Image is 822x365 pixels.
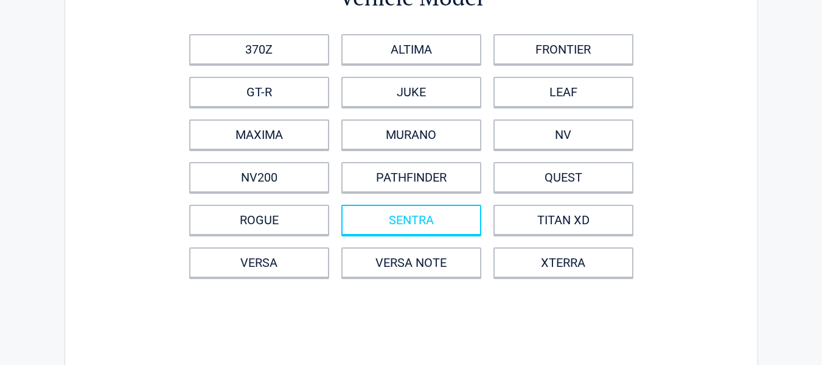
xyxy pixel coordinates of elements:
a: 370Z [189,34,329,65]
a: SENTRA [341,205,481,235]
a: LEAF [493,77,633,107]
a: NV [493,119,633,150]
a: TITAN XD [493,205,633,235]
a: ALTIMA [341,34,481,65]
a: MAXIMA [189,119,329,150]
a: QUEST [493,162,633,193]
a: VERSA NOTE [341,247,481,278]
a: GT-R [189,77,329,107]
a: ROGUE [189,205,329,235]
a: XTERRA [493,247,633,278]
a: NV200 [189,162,329,193]
a: FRONTIER [493,34,633,65]
a: JUKE [341,77,481,107]
a: PATHFINDER [341,162,481,193]
a: MURANO [341,119,481,150]
a: VERSA [189,247,329,278]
